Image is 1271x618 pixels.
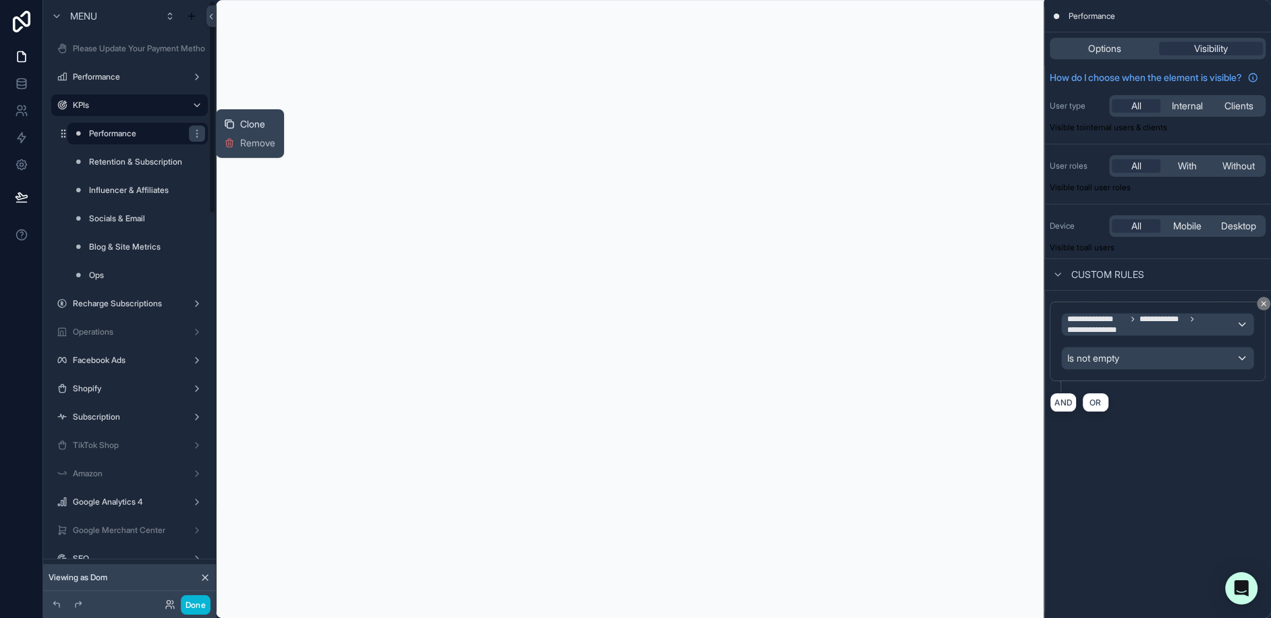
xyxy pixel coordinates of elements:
[73,383,186,394] label: Shopify
[1050,182,1266,193] p: Visible to
[240,117,265,131] span: Clone
[89,213,205,224] label: Socials & Email
[73,298,186,309] label: Recharge Subscriptions
[51,519,208,541] a: Google Merchant Center
[51,349,208,371] a: Facebook Ads
[51,38,208,59] a: Please Update Your Payment Method
[1222,159,1255,173] span: Without
[1050,101,1104,111] label: User type
[1131,159,1141,173] span: All
[51,463,208,484] a: Amazon
[1225,572,1258,605] div: Open Intercom Messenger
[1194,42,1228,55] span: Visibility
[1050,161,1104,171] label: User roles
[67,179,208,201] a: Influencer & Affiliates
[73,72,186,82] label: Performance
[1131,219,1141,233] span: All
[1173,219,1202,233] span: Mobile
[224,117,276,131] button: Clone
[1088,42,1121,55] span: Options
[73,327,186,337] label: Operations
[51,434,208,456] a: TikTok Shop
[181,595,210,615] button: Done
[67,236,208,258] a: Blog & Site Metrics
[51,548,208,569] a: SEO
[73,355,186,366] label: Facebook Ads
[67,123,208,144] a: Performance
[89,242,205,252] label: Blog & Site Metrics
[73,468,186,479] label: Amazon
[1067,352,1119,365] span: Is not empty
[1087,397,1104,408] span: OR
[1050,393,1077,412] button: AND
[89,128,181,139] label: Performance
[67,151,208,173] a: Retention & Subscription
[89,157,205,167] label: Retention & Subscription
[73,43,210,54] label: Please Update Your Payment Method
[70,9,97,23] span: Menu
[1084,182,1131,192] span: All user roles
[1050,122,1266,133] p: Visible to
[224,136,275,150] button: Remove
[1050,71,1258,84] a: How do I choose when the element is visible?
[51,378,208,399] a: Shopify
[73,412,186,422] label: Subscription
[51,94,208,116] a: KPIs
[73,553,186,564] label: SEO
[49,572,107,583] span: Viewing as Dom
[51,406,208,428] a: Subscription
[1084,122,1167,132] span: Internal users & clients
[73,440,186,451] label: TikTok Shop
[1071,268,1144,281] span: Custom rules
[89,270,205,281] label: Ops
[1172,99,1203,113] span: Internal
[51,293,208,314] a: Recharge Subscriptions
[1069,11,1115,22] span: Performance
[51,491,208,513] a: Google Analytics 4
[89,185,205,196] label: Influencer & Affiliates
[73,100,181,111] label: KPIs
[1221,219,1256,233] span: Desktop
[1061,347,1254,370] button: Is not empty
[51,321,208,343] a: Operations
[51,66,208,88] a: Performance
[1050,71,1242,84] span: How do I choose when the element is visible?
[1178,159,1197,173] span: With
[1224,99,1253,113] span: Clients
[1050,221,1104,231] label: Device
[67,208,208,229] a: Socials & Email
[1084,242,1114,252] span: all users
[73,497,186,507] label: Google Analytics 4
[73,525,186,536] label: Google Merchant Center
[1050,242,1266,253] p: Visible to
[240,136,275,150] span: Remove
[1131,99,1141,113] span: All
[67,264,208,286] a: Ops
[1082,393,1109,412] button: OR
